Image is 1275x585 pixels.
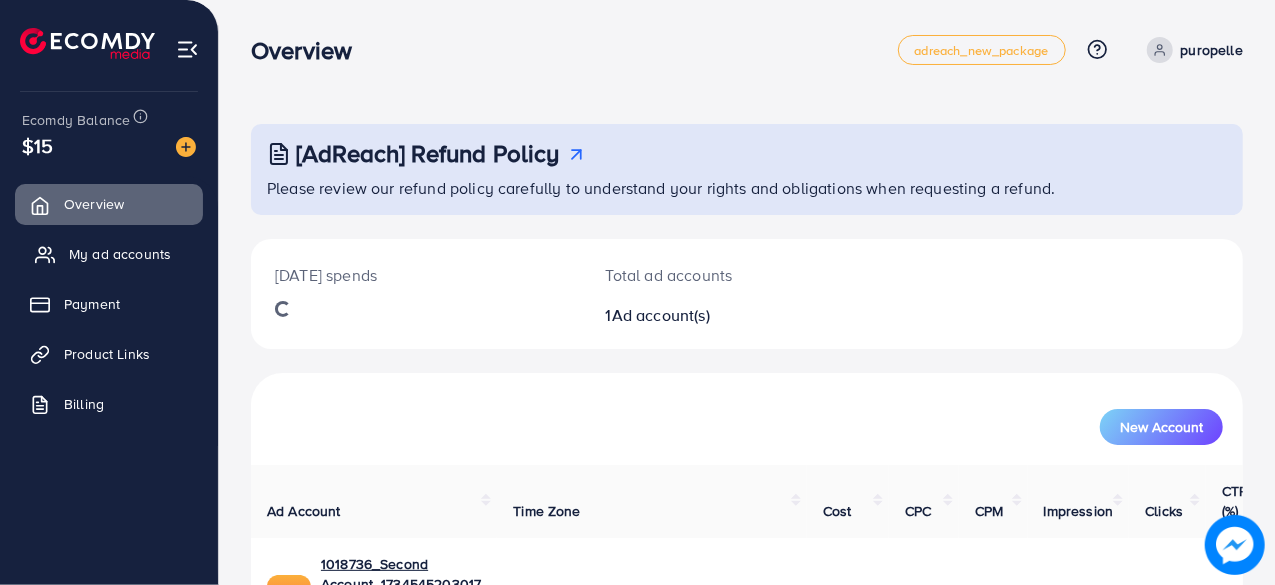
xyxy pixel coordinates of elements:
h2: 1 [606,306,806,325]
span: Ecomdy Balance [22,110,130,130]
h3: Overview [251,36,368,65]
p: Please review our refund policy carefully to understand your rights and obligations when requesti... [267,176,1231,200]
a: Product Links [15,334,203,374]
span: Ad account(s) [612,304,710,326]
span: Impression [1044,501,1114,521]
a: Payment [15,284,203,324]
span: Clicks [1145,501,1183,521]
p: Total ad accounts [606,263,806,287]
span: My ad accounts [69,244,171,264]
p: puropelle [1181,38,1243,62]
img: logo [20,28,155,59]
span: CPC [905,501,931,521]
span: Cost [823,501,852,521]
a: adreach_new_package [898,35,1066,65]
span: $15 [22,131,53,160]
span: Time Zone [513,501,580,521]
img: image [176,137,196,157]
span: Overview [64,194,124,214]
h3: [AdReach] Refund Policy [296,139,560,168]
span: CTR (%) [1222,481,1248,521]
span: Billing [64,394,104,414]
span: New Account [1120,420,1203,434]
button: New Account [1100,409,1223,445]
a: puropelle [1139,37,1243,63]
span: Product Links [64,344,150,364]
span: Payment [64,294,120,314]
a: Billing [15,384,203,424]
a: My ad accounts [15,234,203,274]
span: Ad Account [267,501,341,521]
span: CPM [975,501,1003,521]
p: [DATE] spends [275,263,558,287]
img: menu [176,38,199,61]
img: image [1210,520,1259,569]
a: Overview [15,184,203,224]
span: adreach_new_package [915,44,1049,57]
